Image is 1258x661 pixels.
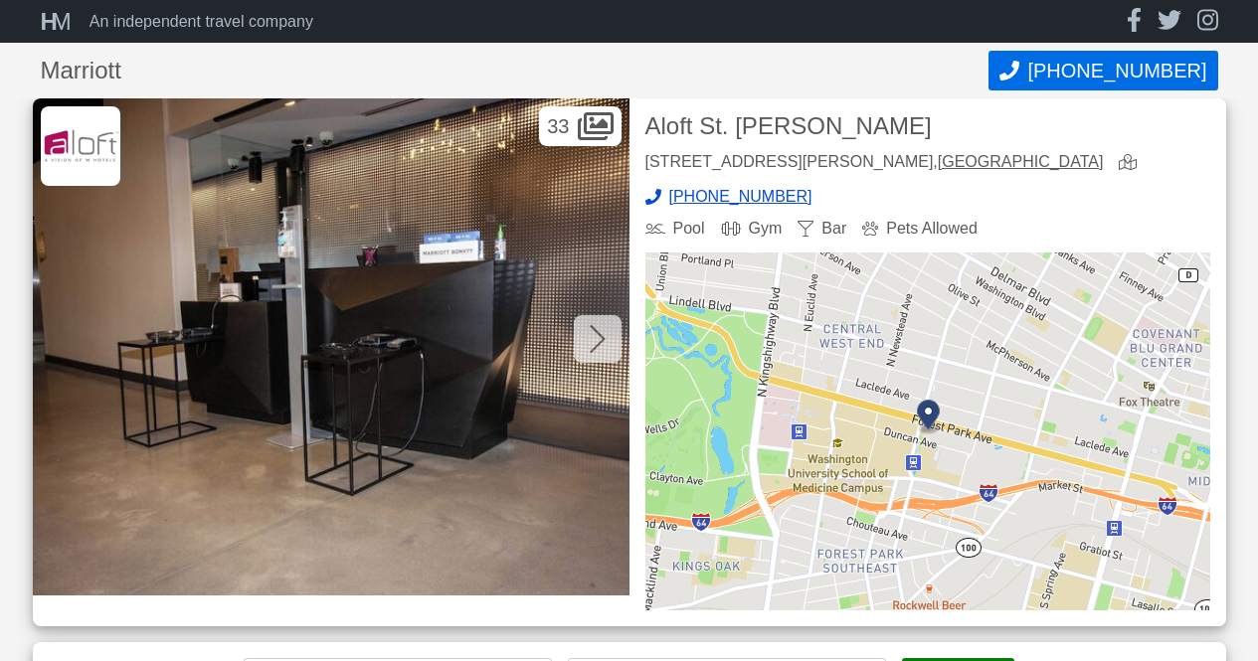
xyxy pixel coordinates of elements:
[645,154,1104,173] div: [STREET_ADDRESS][PERSON_NAME],
[645,114,1210,138] h2: Aloft St. [PERSON_NAME]
[33,98,629,595] img: Featured
[721,221,783,237] div: Gym
[938,153,1104,170] a: [GEOGRAPHIC_DATA]
[862,221,978,237] div: Pets Allowed
[52,8,66,35] span: M
[1127,8,1142,35] a: facebook
[798,221,846,237] div: Bar
[41,10,82,34] a: HM
[1197,8,1218,35] a: instagram
[41,106,120,186] img: Marriott
[90,14,313,30] div: An independent travel company
[645,221,705,237] div: Pool
[669,189,812,205] span: [PHONE_NUMBER]
[1027,60,1206,83] span: [PHONE_NUMBER]
[988,51,1217,90] button: Call
[41,59,989,83] h1: Marriott
[1158,8,1181,35] a: twitter
[539,106,621,146] div: 33
[645,252,1210,610] img: map
[41,8,52,35] span: H
[1119,154,1145,173] a: view map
